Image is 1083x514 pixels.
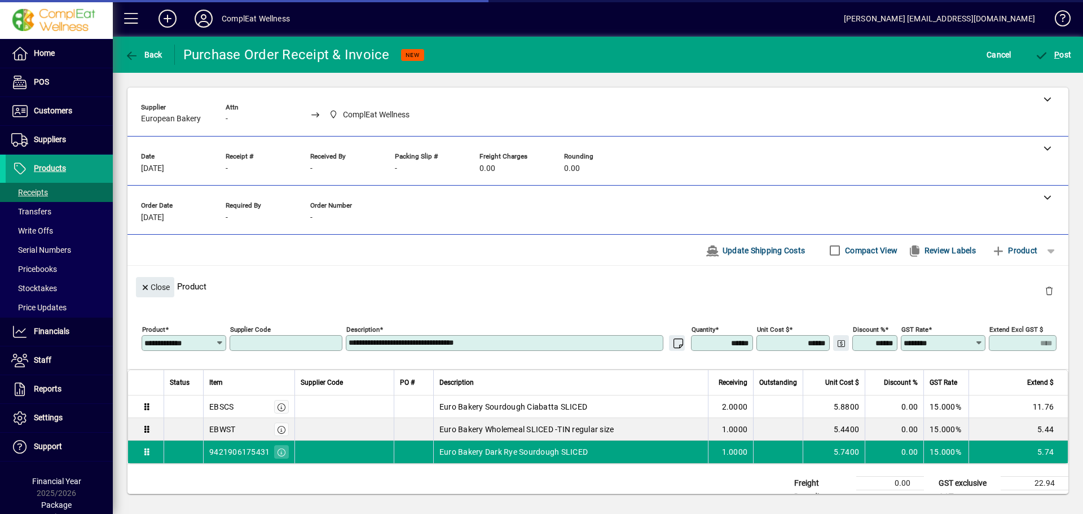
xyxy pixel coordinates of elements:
td: 5.74 [968,441,1068,463]
span: NEW [406,51,420,59]
td: 5.44 [968,418,1068,441]
span: Close [140,278,170,297]
span: Product [992,241,1037,260]
span: ComplEat Wellness [343,109,410,121]
td: Euro Bakery Sourdough Ciabatta SLICED [433,396,708,418]
div: ComplEat Wellness [222,10,290,28]
span: Extend $ [1027,376,1054,389]
span: Suppliers [34,135,66,144]
td: 0.00 [865,418,923,441]
button: Delete [1036,277,1063,304]
td: 15.000% [923,396,968,418]
td: Euro Bakery Dark Rye Sourdough SLICED [433,441,708,463]
td: GST [933,490,1001,504]
a: POS [6,68,113,96]
td: GST exclusive [933,477,1001,490]
span: Reports [34,384,61,393]
a: Transfers [6,202,113,221]
button: Product [986,240,1043,261]
a: Pricebooks [6,260,113,279]
app-page-header-button: Close [133,282,177,292]
span: - [310,164,312,173]
a: Staff [6,346,113,375]
button: Back [122,45,165,65]
span: Unit Cost $ [825,376,859,389]
span: ost [1035,50,1072,59]
span: Transfers [11,207,51,216]
td: 0.00 [856,490,924,504]
div: Product [127,266,1068,307]
a: Support [6,433,113,461]
span: - [226,164,228,173]
td: 15.000% [923,418,968,441]
app-page-header-button: Back [113,45,175,65]
mat-label: Unit Cost $ [757,326,789,333]
span: [DATE] [141,164,164,173]
td: 0.00 [856,477,924,490]
span: Pricebooks [11,265,57,274]
span: - [226,213,228,222]
span: GST Rate [930,376,957,389]
span: Staff [34,355,51,364]
span: Write Offs [11,226,53,235]
span: 1.0000 [722,424,748,435]
span: Price Updates [11,303,67,312]
button: Post [1032,45,1075,65]
mat-label: Supplier Code [230,326,271,333]
span: Financial Year [32,477,81,486]
span: Update Shipping Costs [706,241,805,260]
span: Financials [34,327,69,336]
span: European Bakery [141,115,201,124]
a: Stocktakes [6,279,113,298]
span: - [310,213,312,222]
a: Receipts [6,183,113,202]
a: Home [6,39,113,68]
span: Serial Numbers [11,245,71,254]
a: Suppliers [6,126,113,154]
span: Receiving [719,376,747,389]
span: 0.00 [564,164,580,173]
span: Review Labels [908,241,976,260]
mat-label: Discount % [853,326,885,333]
span: Customers [34,106,72,115]
button: Close [136,277,174,297]
button: Change Price Levels [833,335,849,351]
span: Cancel [987,46,1011,64]
span: 2.0000 [722,401,748,412]
td: 3.44 [1001,490,1068,504]
td: Freight [789,477,856,490]
span: 5.7400 [834,446,860,458]
app-page-header-button: Delete [1036,285,1063,296]
span: Package [41,500,72,509]
a: Settings [6,404,113,432]
span: Item [209,376,223,389]
td: 22.94 [1001,477,1068,490]
span: 5.4400 [834,424,860,435]
span: P [1054,50,1059,59]
span: PO # [400,376,415,389]
span: 1.0000 [722,446,748,458]
a: Knowledge Base [1046,2,1069,39]
a: Financials [6,318,113,346]
mat-label: Description [346,326,380,333]
a: Serial Numbers [6,240,113,260]
div: 9421906175431 [209,446,270,458]
span: Stocktakes [11,284,57,293]
span: Home [34,49,55,58]
span: Settings [34,413,63,422]
td: 0.00 [865,441,923,463]
div: EBWST [209,424,235,435]
span: Outstanding [759,376,797,389]
button: Update Shipping Costs [701,240,809,261]
mat-label: Product [142,326,165,333]
span: [DATE] [141,213,164,222]
div: [PERSON_NAME] [EMAIL_ADDRESS][DOMAIN_NAME] [844,10,1035,28]
button: Review Labels [903,240,980,261]
span: POS [34,77,49,86]
span: Receipts [11,188,48,197]
td: 11.76 [968,396,1068,418]
span: Discount % [884,376,918,389]
span: Products [34,164,66,173]
span: Back [125,50,162,59]
span: 0.00 [479,164,495,173]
